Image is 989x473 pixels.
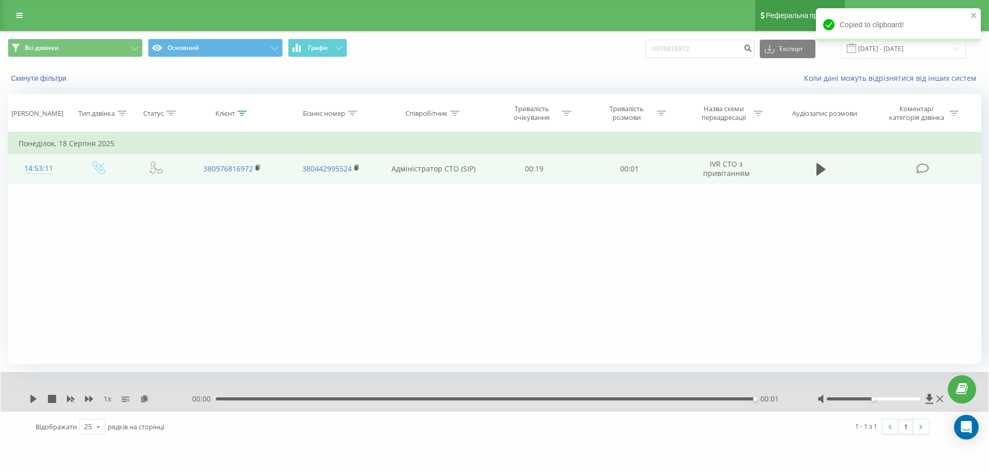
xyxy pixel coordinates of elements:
span: 00:00 [192,394,216,404]
a: 380442995524 [302,164,352,173]
td: 00:01 [582,154,676,184]
button: Скинути фільтри [8,74,72,83]
button: close [970,11,978,21]
a: 1 [898,419,913,434]
button: Експорт [760,40,815,58]
div: Співробітник [405,109,448,118]
span: Графік [308,44,328,51]
div: Статус [143,109,164,118]
td: Понеділок, 18 Серпня 2025 [8,133,981,154]
a: Коли дані можуть відрізнятися вiд інших систем [804,73,981,83]
div: Бізнес номер [303,109,345,118]
button: Всі дзвінки [8,39,143,57]
td: 00:19 [487,154,582,184]
div: Тип дзвінка [78,109,115,118]
div: 1 - 1 з 1 [855,421,877,431]
button: Графік [288,39,347,57]
div: Accessibility label [753,397,757,401]
div: [PERSON_NAME] [11,109,63,118]
div: Коментар/категорія дзвінка [886,104,947,122]
button: Основний [148,39,283,57]
div: Клієнт [215,109,235,118]
span: рядків на сторінці [108,422,164,431]
a: 380976816972 [203,164,253,173]
span: Реферальна програма [766,11,842,20]
div: Аудіозапис розмови [792,109,857,118]
td: IVR СТО з привітанням [677,154,776,184]
div: 14:53:11 [19,159,59,179]
div: Open Intercom Messenger [954,415,979,440]
div: Тривалість розмови [599,104,654,122]
div: 25 [84,422,92,432]
div: Назва схеми переадресації [696,104,751,122]
span: 00:01 [760,394,779,404]
td: Адміністратор СТО (SIP) [380,154,487,184]
input: Пошук за номером [645,40,755,58]
div: Copied to clipboard! [816,8,981,41]
span: Відображати [36,422,77,431]
div: Тривалість очікування [504,104,559,122]
span: 1 x [104,394,111,404]
span: Всі дзвінки [25,44,59,52]
div: Accessibility label [871,397,875,401]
